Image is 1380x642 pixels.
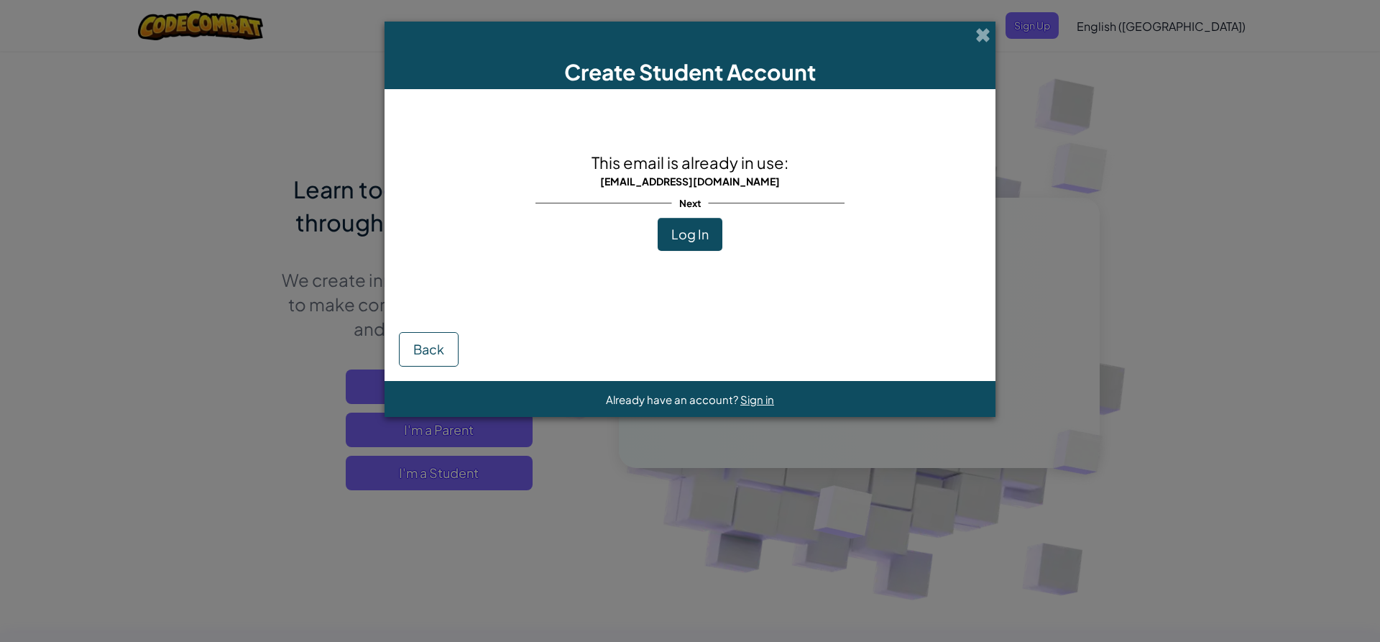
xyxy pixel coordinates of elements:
[658,218,722,251] button: Log In
[413,341,444,357] span: Back
[606,393,740,406] span: Already have an account?
[592,152,788,173] span: This email is already in use:
[564,58,816,86] span: Create Student Account
[672,193,709,214] span: Next
[399,332,459,367] button: Back
[671,226,709,242] span: Log In
[740,393,774,406] a: Sign in
[600,175,780,188] span: [EMAIL_ADDRESS][DOMAIN_NAME]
